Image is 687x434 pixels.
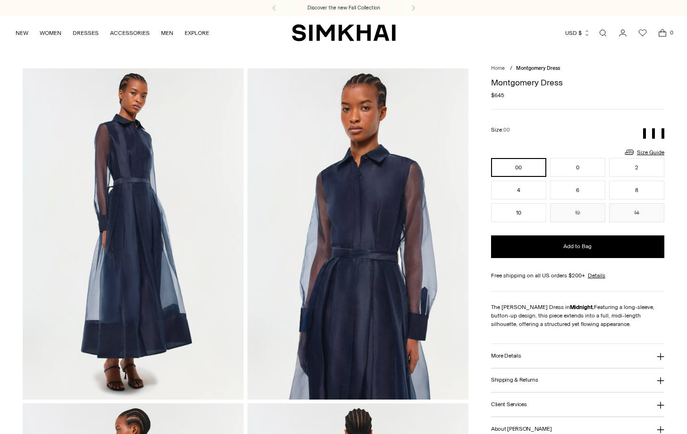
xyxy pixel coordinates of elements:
[613,24,632,42] a: Go to the account page
[491,91,504,100] span: $645
[491,203,546,222] button: 10
[73,23,99,43] a: DRESSES
[161,23,173,43] a: MEN
[491,78,664,87] h1: Montgomery Dress
[516,65,560,71] span: Montgomery Dress
[491,377,538,383] h3: Shipping & Returns
[624,146,664,158] a: Size Guide
[491,65,664,73] nav: breadcrumbs
[570,304,594,310] strong: Midnight.
[491,401,527,408] h3: Client Services
[491,392,664,417] button: Client Services
[563,242,592,250] span: Add to Bag
[292,24,396,42] a: SIMKHAI
[510,65,512,73] div: /
[491,65,505,71] a: Home
[491,181,546,200] button: 4
[609,203,664,222] button: 14
[185,23,209,43] a: EXPLORE
[565,23,590,43] button: USD $
[23,68,244,400] img: Montgomery Dress
[247,68,468,400] img: Montgomery Dress
[550,158,605,177] button: 0
[307,4,380,12] a: Discover the new Fall Collection
[667,28,676,37] span: 0
[609,158,664,177] button: 2
[594,24,612,42] a: Open search modal
[550,203,605,222] button: 12
[491,368,664,392] button: Shipping & Returns
[588,271,605,280] a: Details
[491,344,664,368] button: More Details
[503,127,510,133] span: 00
[633,24,652,42] a: Wishlist
[16,23,28,43] a: NEW
[491,158,546,177] button: 00
[491,303,664,328] p: The [PERSON_NAME] Dress in Featuring a long-sleeve, button-up design, this piece extends into a f...
[110,23,150,43] a: ACCESSORIES
[609,181,664,200] button: 8
[653,24,672,42] a: Open cart modal
[491,271,664,280] div: Free shipping on all US orders $200+
[40,23,61,43] a: WOMEN
[491,426,551,432] h3: About [PERSON_NAME]
[491,353,521,359] h3: More Details
[491,235,664,258] button: Add to Bag
[491,125,510,134] label: Size:
[550,181,605,200] button: 6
